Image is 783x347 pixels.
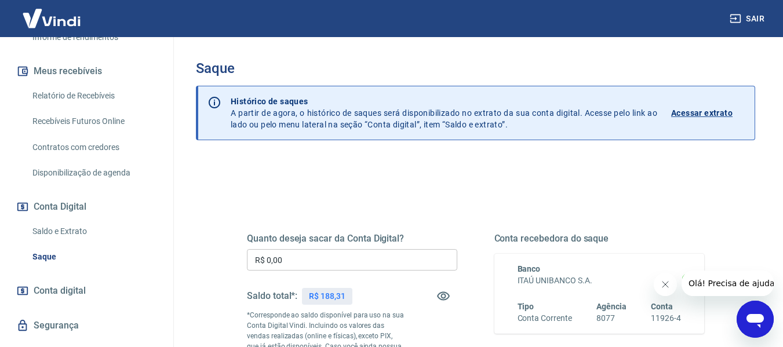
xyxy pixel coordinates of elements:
a: Disponibilização de agenda [28,161,159,185]
h6: 11926-4 [651,312,681,324]
a: Saldo e Extrato [28,220,159,243]
h6: 8077 [596,312,627,324]
iframe: Mensagem da empresa [682,271,774,296]
p: Acessar extrato [671,107,733,119]
span: Conta [651,302,673,311]
button: Conta Digital [14,194,159,220]
a: Conta digital [14,278,159,304]
img: Vindi [14,1,89,36]
span: Agência [596,302,627,311]
h5: Quanto deseja sacar da Conta Digital? [247,233,457,244]
p: A partir de agora, o histórico de saques será disponibilizado no extrato da sua conta digital. Ac... [231,96,657,130]
span: Conta digital [34,283,86,299]
a: Acessar extrato [671,96,745,130]
span: Tipo [518,302,534,311]
h5: Conta recebedora do saque [494,233,705,244]
h6: ITAÚ UNIBANCO S.A. [518,275,682,287]
iframe: Fechar mensagem [654,273,677,296]
h3: Saque [196,60,755,76]
iframe: Botão para abrir a janela de mensagens [737,301,774,338]
span: Olá! Precisa de ajuda? [7,8,97,17]
h5: Saldo total*: [247,290,297,302]
span: Banco [518,264,541,273]
a: Relatório de Recebíveis [28,84,159,108]
a: Recebíveis Futuros Online [28,109,159,133]
h6: Conta Corrente [518,312,572,324]
button: Meus recebíveis [14,59,159,84]
button: Sair [727,8,769,30]
a: Segurança [14,313,159,338]
a: Informe de rendimentos [28,25,159,49]
p: Histórico de saques [231,96,657,107]
p: R$ 188,31 [309,290,345,302]
a: Contratos com credores [28,136,159,159]
a: Saque [28,245,159,269]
